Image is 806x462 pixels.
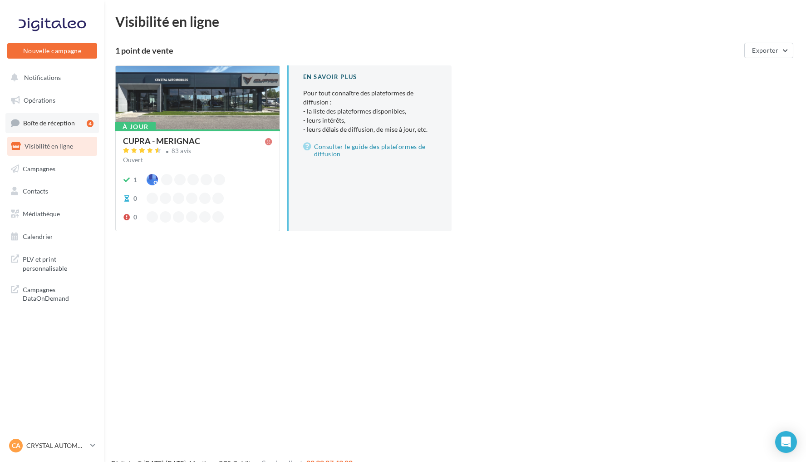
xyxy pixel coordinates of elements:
div: 4 [87,120,93,127]
span: Ouvert [123,156,143,164]
div: CUPRA - MERIGNAC [123,137,200,145]
span: Campagnes DataOnDemand [23,283,93,303]
a: PLV et print personnalisable [5,249,99,276]
span: CA [12,441,20,450]
span: Calendrier [23,233,53,240]
div: À jour [115,122,156,132]
a: Campagnes DataOnDemand [5,280,99,307]
div: 1 [133,175,137,184]
span: Boîte de réception [23,119,75,127]
button: Exporter [744,43,793,58]
li: - leurs intérêts, [303,116,437,125]
button: Notifications [5,68,95,87]
div: 1 point de vente [115,46,741,55]
div: Visibilité en ligne [115,15,795,28]
span: Visibilité en ligne [25,142,73,150]
p: CRYSTAL AUTOMOBILES [26,441,87,450]
a: Calendrier [5,227,99,246]
div: Open Intercom Messenger [775,431,797,453]
li: - la liste des plateformes disponibles, [303,107,437,116]
li: - leurs délais de diffusion, de mise à jour, etc. [303,125,437,134]
a: Campagnes [5,159,99,179]
p: Pour tout connaître des plateformes de diffusion : [303,89,437,134]
span: Contacts [23,187,48,195]
a: Consulter le guide des plateformes de diffusion [303,141,437,159]
span: Notifications [24,74,61,81]
a: Visibilité en ligne [5,137,99,156]
div: 0 [133,194,137,203]
a: Boîte de réception4 [5,113,99,133]
a: Opérations [5,91,99,110]
span: Exporter [752,46,778,54]
span: Campagnes [23,164,55,172]
div: 0 [133,213,137,222]
div: En savoir plus [303,73,437,81]
a: CA CRYSTAL AUTOMOBILES [7,437,97,454]
span: Médiathèque [23,210,60,218]
a: Médiathèque [5,204,99,224]
button: Nouvelle campagne [7,43,97,59]
a: Contacts [5,182,99,201]
a: 83 avis [123,146,272,157]
div: 83 avis [172,148,192,154]
span: PLV et print personnalisable [23,253,93,273]
span: Opérations [24,96,55,104]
